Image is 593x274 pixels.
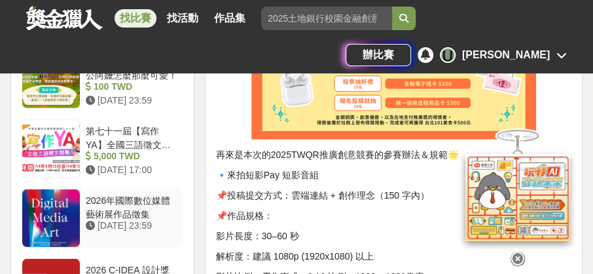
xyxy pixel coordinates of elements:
[22,50,183,109] a: 【留言抽好禮】我的阿公阿嬤怎麼那麼可愛！ 100 TWD [DATE] 23:59
[86,219,178,233] div: [DATE] 23:59
[216,190,429,201] span: 📌投稿提交方式：雲端連結 + 創作理念（150 字內）
[86,80,178,94] div: 100 TWD
[462,47,550,63] div: [PERSON_NAME]
[86,94,178,108] div: [DATE] 23:59
[86,194,178,219] div: 2026年國際數位媒體藝術展作品徵集
[216,231,299,241] span: 影片長度：30–60 秒
[86,125,178,149] div: 第七十一屆【寫作YA】全國三語徵文競賽
[216,210,273,221] span: 📌作品規格：
[22,189,183,248] a: 2026年國際數位媒體藝術展作品徵集 [DATE] 23:59
[216,251,374,262] span: 解析度：建議 1080p (1920x1080) 以上
[86,149,178,163] div: 5,000 TWD
[86,163,178,177] div: [DATE] 17:00
[261,7,392,30] input: 2025土地銀行校園金融創意挑戰賽：從你出發 開啟智慧金融新頁
[216,170,319,180] span: 🔹來拍短影Pay 短影音組
[22,119,183,178] a: 第七十一屆【寫作YA】全國三語徵文競賽 5,000 TWD [DATE] 17:00
[216,149,459,160] span: 再來是本次的2025TWQR推廣創意競賽的參賽辦法＆規範🌟
[346,44,411,66] a: 辦比賽
[162,9,204,28] a: 找活動
[465,154,570,241] img: d2146d9a-e6f6-4337-9592-8cefde37ba6b.png
[440,47,456,63] div: U
[209,9,251,28] a: 作品集
[115,9,156,28] a: 找比賽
